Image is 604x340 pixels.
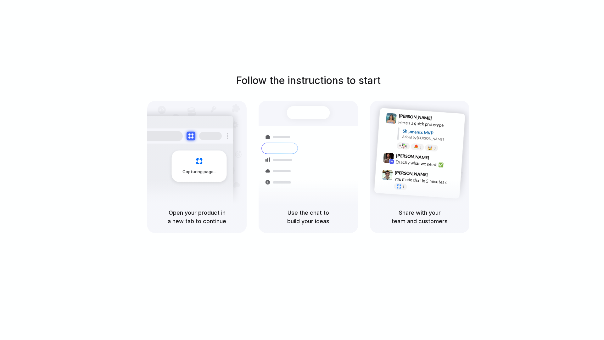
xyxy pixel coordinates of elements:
[396,152,429,161] span: [PERSON_NAME]
[433,146,436,150] span: 3
[428,145,433,150] div: 🤯
[266,208,350,225] h5: Use the chat to build your ideas
[395,169,428,178] span: [PERSON_NAME]
[434,116,447,123] span: 9:41 AM
[402,128,461,138] div: Shipments MVP
[431,155,444,162] span: 9:42 AM
[155,208,239,225] h5: Open your product in a new tab to continue
[398,119,461,130] div: Here's a quick prototype
[405,144,407,148] span: 8
[419,145,422,149] span: 5
[402,134,460,143] div: Added by [PERSON_NAME]
[182,169,217,175] span: Capturing page
[377,208,462,225] h5: Share with your team and customers
[402,185,405,189] span: 1
[430,172,443,179] span: 9:47 AM
[394,175,457,186] div: you made that in 5 minutes?!
[236,73,381,88] h1: Follow the instructions to start
[399,112,432,122] span: [PERSON_NAME]
[395,158,458,169] div: Exactly what we need! ✅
